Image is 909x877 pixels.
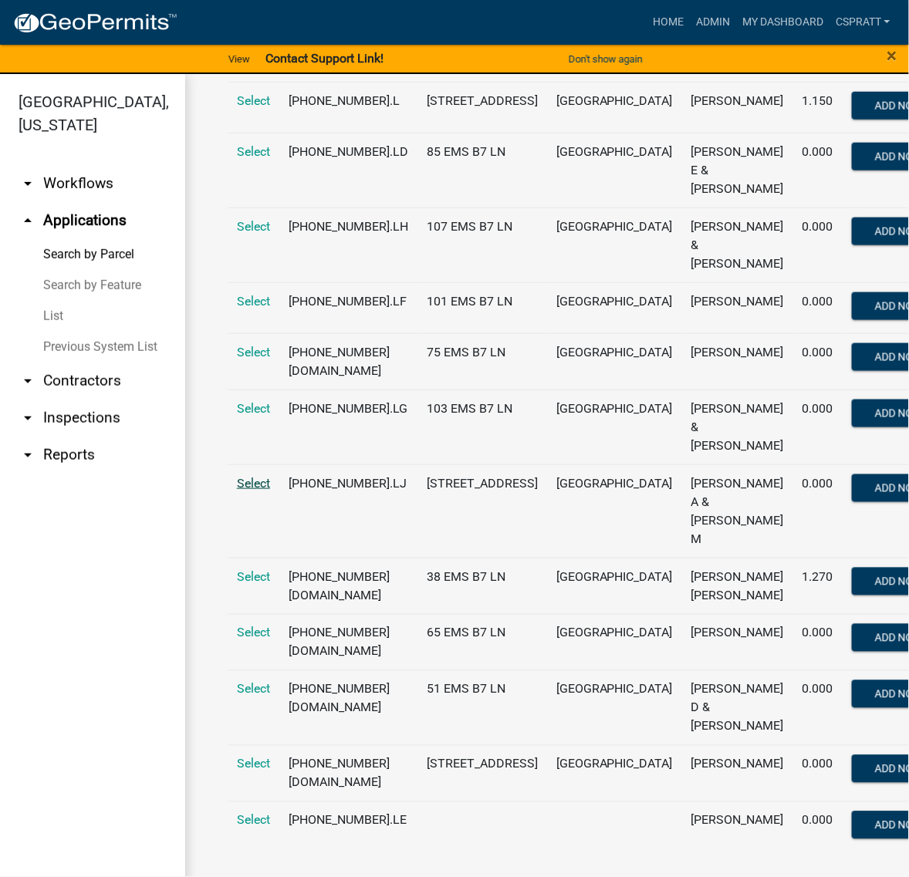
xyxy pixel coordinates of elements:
td: 1.150 [793,82,843,133]
td: [STREET_ADDRESS] [417,745,547,801]
td: [PHONE_NUMBER][DOMAIN_NAME] [279,558,417,614]
td: [PHONE_NUMBER].LG [279,390,417,464]
td: [PERSON_NAME] [682,82,793,133]
a: cspratt [830,8,897,37]
a: Select [237,144,270,159]
button: Close [887,46,897,65]
td: [PERSON_NAME] A & [PERSON_NAME] M [682,464,793,558]
td: 51 EMS B7 LN [417,670,547,745]
td: 0.000 [793,464,843,558]
td: [PERSON_NAME] [682,333,793,390]
td: 103 EMS B7 LN [417,390,547,464]
td: 0.000 [793,745,843,801]
td: [PHONE_NUMBER].LJ [279,464,417,558]
i: arrow_drop_down [19,174,37,193]
td: [PERSON_NAME] [682,614,793,670]
td: 0.000 [793,801,843,852]
td: [PHONE_NUMBER][DOMAIN_NAME] [279,745,417,801]
i: arrow_drop_down [19,446,37,464]
a: Select [237,626,270,640]
td: 75 EMS B7 LN [417,333,547,390]
td: [GEOGRAPHIC_DATA] [547,207,682,282]
td: 0.000 [793,133,843,207]
td: [PERSON_NAME] E & [PERSON_NAME] [682,133,793,207]
td: 0.000 [793,614,843,670]
td: [PHONE_NUMBER].LH [279,207,417,282]
a: Select [237,345,270,359]
td: [STREET_ADDRESS] [417,82,547,133]
td: [GEOGRAPHIC_DATA] [547,82,682,133]
td: 0.000 [793,390,843,464]
a: View [222,46,256,72]
td: 107 EMS B7 LN [417,207,547,282]
td: [PERSON_NAME] [PERSON_NAME] [682,558,793,614]
td: [PHONE_NUMBER][DOMAIN_NAME] [279,670,417,745]
a: My Dashboard [736,8,830,37]
a: Select [237,682,270,697]
strong: Contact Support Link! [265,51,384,66]
td: [PERSON_NAME] & [PERSON_NAME] [682,207,793,282]
td: 101 EMS B7 LN [417,282,547,333]
td: [PERSON_NAME] [682,801,793,852]
td: [GEOGRAPHIC_DATA] [547,614,682,670]
i: arrow_drop_up [19,211,37,230]
span: × [887,45,897,66]
td: [GEOGRAPHIC_DATA] [547,333,682,390]
td: 0.000 [793,670,843,745]
td: [PHONE_NUMBER].L [279,82,417,133]
a: Select [237,294,270,309]
td: [GEOGRAPHIC_DATA] [547,133,682,207]
td: [PERSON_NAME] & [PERSON_NAME] [682,390,793,464]
td: 85 EMS B7 LN [417,133,547,207]
td: [PHONE_NUMBER].LE [279,801,417,852]
td: [GEOGRAPHIC_DATA] [547,464,682,558]
td: [PERSON_NAME] [682,282,793,333]
td: [GEOGRAPHIC_DATA] [547,670,682,745]
i: arrow_drop_down [19,372,37,390]
a: Select [237,476,270,491]
td: [PERSON_NAME] D & [PERSON_NAME] [682,670,793,745]
a: Admin [690,8,736,37]
td: 1.270 [793,558,843,614]
td: 65 EMS B7 LN [417,614,547,670]
td: 0.000 [793,333,843,390]
td: [PHONE_NUMBER].LF [279,282,417,333]
a: Home [647,8,690,37]
td: 0.000 [793,282,843,333]
a: Select [237,401,270,416]
a: Select [237,219,270,234]
td: [PERSON_NAME] [682,745,793,801]
td: [GEOGRAPHIC_DATA] [547,558,682,614]
i: arrow_drop_down [19,409,37,427]
td: [GEOGRAPHIC_DATA] [547,390,682,464]
td: [PHONE_NUMBER].LD [279,133,417,207]
td: [PHONE_NUMBER][DOMAIN_NAME] [279,333,417,390]
a: Select [237,813,270,828]
a: Select [237,569,270,584]
a: Select [237,757,270,771]
td: 0.000 [793,207,843,282]
td: [GEOGRAPHIC_DATA] [547,745,682,801]
td: [PHONE_NUMBER][DOMAIN_NAME] [279,614,417,670]
td: [STREET_ADDRESS] [417,464,547,558]
td: 38 EMS B7 LN [417,558,547,614]
a: Select [237,93,270,108]
button: Don't show again [563,46,649,72]
td: [GEOGRAPHIC_DATA] [547,282,682,333]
